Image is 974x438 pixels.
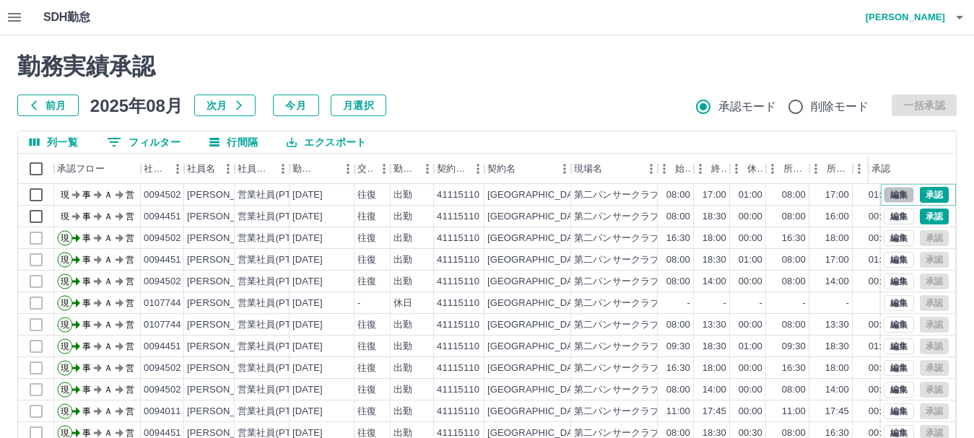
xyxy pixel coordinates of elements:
[884,338,914,354] button: 編集
[703,318,726,332] div: 13:30
[57,154,105,184] div: 承認フロー
[782,210,806,224] div: 08:00
[574,154,602,184] div: 現場名
[666,210,690,224] div: 08:00
[675,154,691,184] div: 始業
[393,362,412,375] div: 出勤
[437,188,479,202] div: 41115110
[782,318,806,332] div: 08:00
[82,255,91,265] text: 事
[126,233,134,243] text: 営
[126,363,134,373] text: 営
[467,158,489,180] button: メニュー
[126,276,134,286] text: 営
[357,340,376,354] div: 往復
[825,318,849,332] div: 13:30
[61,276,69,286] text: 現
[187,318,266,332] div: [PERSON_NAME]
[167,158,188,180] button: メニュー
[238,232,313,245] div: 営業社員(PT契約)
[869,318,892,332] div: 00:00
[126,298,134,308] text: 営
[292,405,323,419] div: [DATE]
[739,253,762,267] div: 01:00
[884,273,914,289] button: 編集
[61,363,69,373] text: 現
[61,255,69,265] text: 現
[760,297,762,310] div: -
[920,187,949,203] button: 承認
[144,405,181,419] div: 0094011
[104,190,113,200] text: Ａ
[487,297,587,310] div: [GEOGRAPHIC_DATA]
[82,190,91,200] text: 事
[144,318,181,332] div: 0107744
[884,382,914,398] button: 編集
[487,340,587,354] div: [GEOGRAPHIC_DATA]
[82,363,91,373] text: 事
[144,383,181,397] div: 0094502
[104,211,113,222] text: Ａ
[292,232,323,245] div: [DATE]
[703,232,726,245] div: 18:00
[703,188,726,202] div: 17:00
[104,406,113,416] text: Ａ
[574,210,659,224] div: 第二パンサークラブ
[884,360,914,376] button: 編集
[666,383,690,397] div: 08:00
[292,362,323,375] div: [DATE]
[869,154,944,184] div: 承認
[574,275,659,289] div: 第二パンサークラブ
[187,188,266,202] div: [PERSON_NAME]
[393,210,412,224] div: 出勤
[703,210,726,224] div: 18:30
[61,233,69,243] text: 現
[393,383,412,397] div: 出勤
[238,405,313,419] div: 営業社員(PT契約)
[739,362,762,375] div: 00:00
[487,318,587,332] div: [GEOGRAPHIC_DATA]
[373,158,395,180] button: メニュー
[739,383,762,397] div: 00:00
[238,362,313,375] div: 営業社員(PT契約)
[357,154,373,184] div: 交通費
[739,188,762,202] div: 01:00
[574,318,659,332] div: 第二パンサークラブ
[825,340,849,354] div: 18:30
[104,341,113,351] text: Ａ
[694,154,730,184] div: 終業
[871,154,890,184] div: 承認
[487,188,587,202] div: [GEOGRAPHIC_DATA]
[126,406,134,416] text: 営
[825,383,849,397] div: 14:00
[357,275,376,289] div: 往復
[187,383,266,397] div: [PERSON_NAME]
[357,188,376,202] div: 往復
[82,276,91,286] text: 事
[884,295,914,311] button: 編集
[869,362,892,375] div: 00:00
[126,428,134,438] text: 営
[104,385,113,395] text: Ａ
[393,188,412,202] div: 出勤
[658,154,694,184] div: 始業
[703,383,726,397] div: 14:00
[126,320,134,330] text: 営
[292,318,323,332] div: [DATE]
[766,154,809,184] div: 所定開始
[574,383,659,397] div: 第二パンサークラブ
[61,385,69,395] text: 現
[437,362,479,375] div: 41115110
[272,158,294,180] button: メニュー
[884,209,914,224] button: 編集
[869,275,892,289] div: 00:00
[18,131,90,153] button: 列選択
[331,95,386,116] button: 月選択
[782,405,806,419] div: 11:00
[61,298,69,308] text: 現
[393,275,412,289] div: 出勤
[292,210,323,224] div: [DATE]
[61,190,69,200] text: 現
[337,158,359,180] button: メニュー
[187,232,266,245] div: [PERSON_NAME]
